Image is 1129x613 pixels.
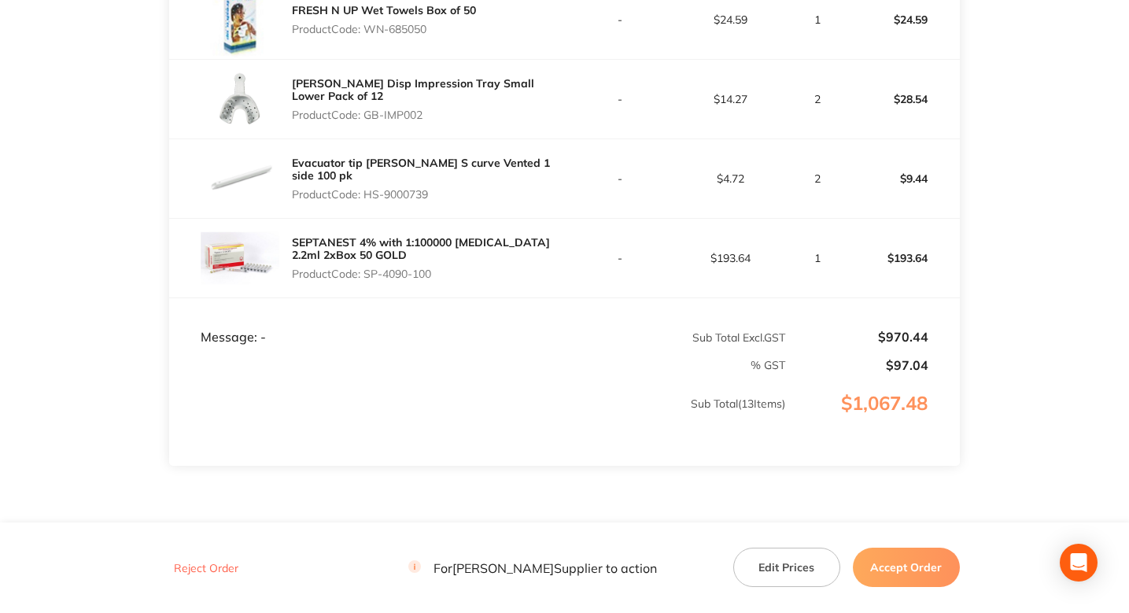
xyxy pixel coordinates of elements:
[787,358,928,372] p: $97.04
[676,172,785,185] p: $4.72
[566,93,675,105] p: -
[566,172,675,185] p: -
[201,219,279,297] img: ZTVrdnVldg
[787,393,959,446] p: $1,067.48
[676,93,785,105] p: $14.27
[733,548,840,587] button: Edit Prices
[292,268,564,280] p: Product Code: SP-4090-100
[850,239,959,277] p: $193.64
[566,13,675,26] p: -
[787,252,848,264] p: 1
[850,160,959,198] p: $9.44
[853,548,960,587] button: Accept Order
[787,13,848,26] p: 1
[850,1,959,39] p: $24.59
[408,560,657,575] p: For [PERSON_NAME] Supplier to action
[170,397,785,441] p: Sub Total ( 13 Items)
[566,331,785,344] p: Sub Total Excl. GST
[201,60,279,138] img: bGQyNHhqaA
[566,252,675,264] p: -
[292,156,550,183] a: Evacuator tip [PERSON_NAME] S curve Vented 1 side 100 pk
[676,13,785,26] p: $24.59
[676,252,785,264] p: $193.64
[201,139,279,218] img: NTk1NHRqYg
[292,109,564,121] p: Product Code: GB-IMP002
[292,235,550,262] a: SEPTANEST 4% with 1:100000 [MEDICAL_DATA] 2.2ml 2xBox 50 GOLD
[292,3,476,17] a: FRESH N UP Wet Towels Box of 50
[1060,544,1098,582] div: Open Intercom Messenger
[787,172,848,185] p: 2
[169,561,243,575] button: Reject Order
[850,80,959,118] p: $28.54
[787,93,848,105] p: 2
[787,330,928,344] p: $970.44
[169,298,564,345] td: Message: -
[292,188,564,201] p: Product Code: HS-9000739
[292,76,534,103] a: [PERSON_NAME] Disp Impression Tray Small Lower Pack of 12
[292,23,476,35] p: Product Code: WN-685050
[170,359,785,371] p: % GST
